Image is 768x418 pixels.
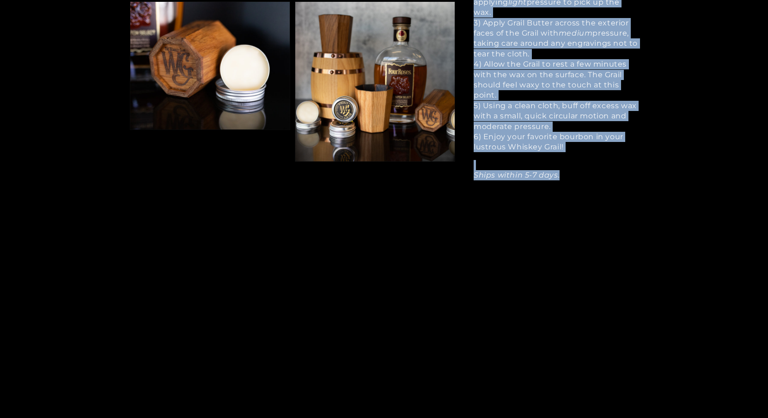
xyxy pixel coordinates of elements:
[559,29,593,37] em: medium
[474,101,638,132] div: 5) Using a clean cloth, buff off excess wax with a small, quick circular motion and moderate pres...
[474,59,638,101] div: 4) Allow the Grail to rest a few minutes with the wax on the surface. The Grail should feel waxy ...
[130,2,290,129] img: Grail Butter, for maintaining your Whiskey Grail.
[474,18,638,60] div: 3) Apply Grail Butter across the exterior faces of the Grail with pressure, taking care around an...
[474,171,560,179] em: Ships within 5-7 days.
[295,2,455,161] img: A tin of Grail butter displayed next to Four Roses Whiskey and a Whiskey Grail.
[474,132,638,153] div: 6) Enjoy your favorite bourbon in your lustrous Whiskey Grail!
